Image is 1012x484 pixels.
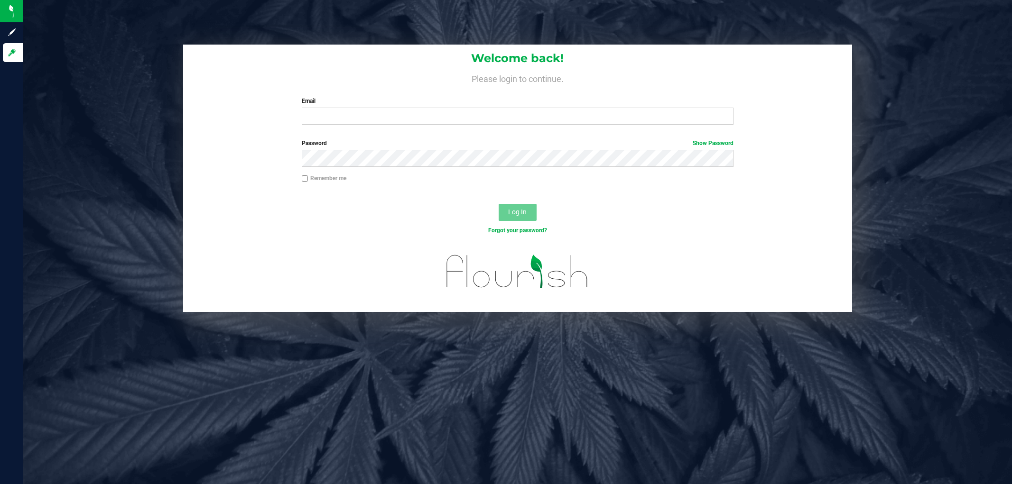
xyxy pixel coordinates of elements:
[302,174,346,183] label: Remember me
[7,27,17,37] inline-svg: Sign up
[302,140,327,146] span: Password
[693,140,733,146] a: Show Password
[183,72,852,83] h4: Please login to continue.
[499,204,537,221] button: Log In
[183,52,852,64] h1: Welcome back!
[434,245,601,298] img: flourish_logo.svg
[7,48,17,57] inline-svg: Log in
[508,208,527,216] span: Log In
[488,227,547,234] a: Forgot your password?
[302,97,733,105] label: Email
[302,175,308,182] input: Remember me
